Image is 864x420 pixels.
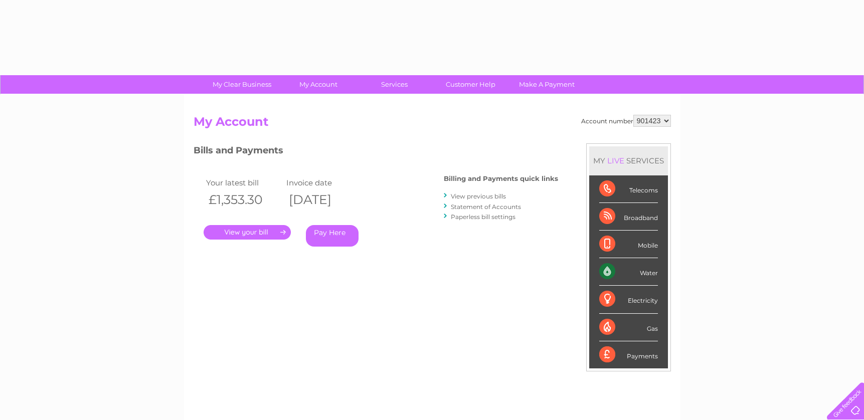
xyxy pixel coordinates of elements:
div: Account number [581,115,671,127]
a: Services [353,75,436,94]
a: . [204,225,291,240]
h2: My Account [194,115,671,134]
th: [DATE] [284,189,364,210]
a: Paperless bill settings [451,213,515,221]
h4: Billing and Payments quick links [444,175,558,182]
a: My Account [277,75,360,94]
div: Electricity [599,286,658,313]
a: Make A Payment [505,75,588,94]
div: Gas [599,314,658,341]
div: LIVE [605,156,626,165]
a: Pay Here [306,225,359,247]
a: Statement of Accounts [451,203,521,211]
div: Telecoms [599,175,658,203]
th: £1,353.30 [204,189,284,210]
div: MY SERVICES [589,146,668,175]
h3: Bills and Payments [194,143,558,161]
td: Your latest bill [204,176,284,189]
div: Broadband [599,203,658,231]
div: Mobile [599,231,658,258]
div: Water [599,258,658,286]
a: My Clear Business [201,75,283,94]
a: Customer Help [429,75,512,94]
div: Payments [599,341,658,368]
a: View previous bills [451,192,506,200]
td: Invoice date [284,176,364,189]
